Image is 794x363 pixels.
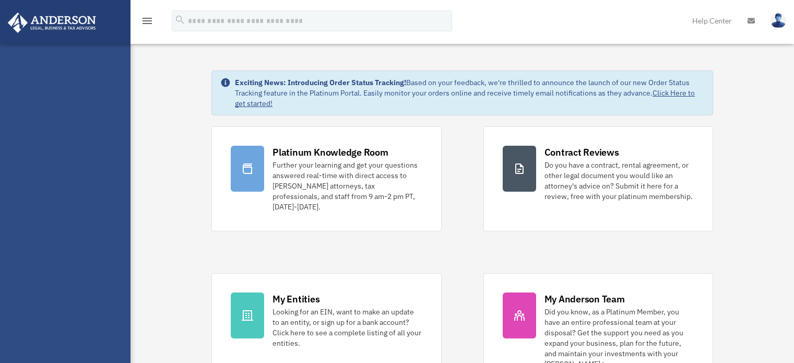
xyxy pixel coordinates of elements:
div: Contract Reviews [544,146,619,159]
strong: Exciting News: Introducing Order Status Tracking! [235,78,406,87]
div: Platinum Knowledge Room [272,146,388,159]
div: Further your learning and get your questions answered real-time with direct access to [PERSON_NAM... [272,160,422,212]
a: Click Here to get started! [235,88,695,108]
div: Based on your feedback, we're thrilled to announce the launch of our new Order Status Tracking fe... [235,77,704,109]
i: search [174,14,186,26]
div: My Anderson Team [544,292,625,306]
div: My Entities [272,292,319,306]
a: menu [141,18,153,27]
a: Contract Reviews Do you have a contract, rental agreement, or other legal document you would like... [483,126,713,231]
a: Platinum Knowledge Room Further your learning and get your questions answered real-time with dire... [211,126,441,231]
div: Looking for an EIN, want to make an update to an entity, or sign up for a bank account? Click her... [272,307,422,348]
i: menu [141,15,153,27]
img: Anderson Advisors Platinum Portal [5,13,99,33]
div: Do you have a contract, rental agreement, or other legal document you would like an attorney's ad... [544,160,694,202]
img: User Pic [771,13,786,28]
